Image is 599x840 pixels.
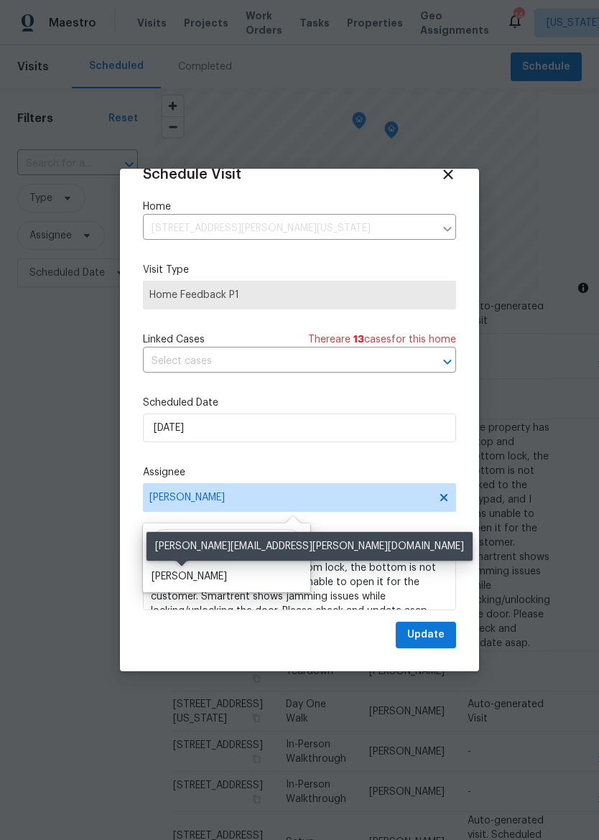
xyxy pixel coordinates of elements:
[396,622,456,648] button: Update
[147,532,473,561] div: [PERSON_NAME][EMAIL_ADDRESS][PERSON_NAME][DOMAIN_NAME]
[152,569,227,584] div: [PERSON_NAME]
[143,167,241,182] span: Schedule Visit
[143,263,456,277] label: Visit Type
[407,626,445,644] span: Update
[143,200,456,214] label: Home
[143,218,435,240] input: Enter in an address
[149,492,431,503] span: [PERSON_NAME]
[149,288,450,302] span: Home Feedback P1
[437,352,458,372] button: Open
[143,465,456,480] label: Assignee
[353,335,364,345] span: 13
[440,167,456,182] span: Close
[143,350,416,373] input: Select cases
[143,332,205,347] span: Linked Cases
[143,414,456,442] input: M/D/YYYY
[143,396,456,410] label: Scheduled Date
[308,332,456,347] span: There are case s for this home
